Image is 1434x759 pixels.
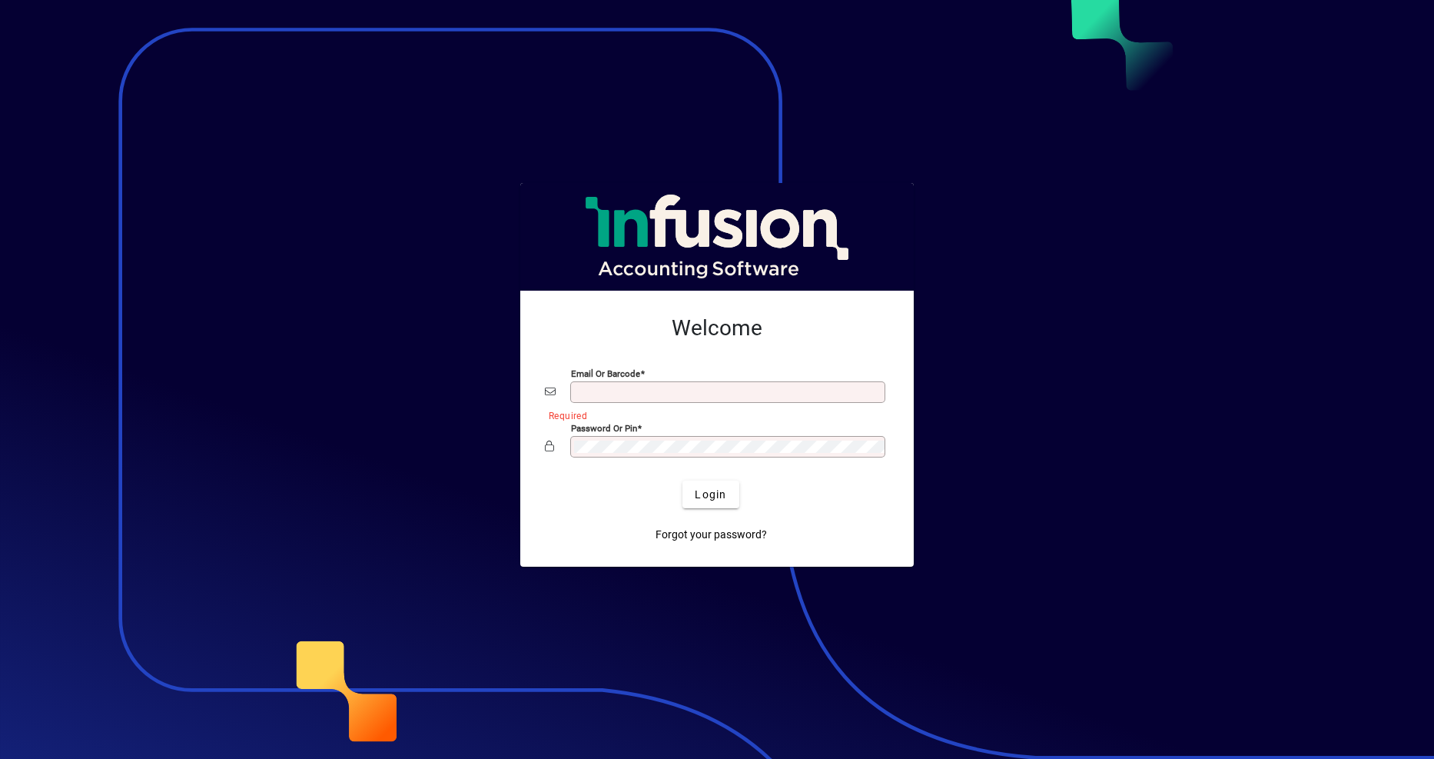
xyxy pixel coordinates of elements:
span: Login [695,487,726,503]
span: Forgot your password? [656,527,767,543]
mat-error: Required [549,407,877,423]
mat-label: Password or Pin [571,423,637,434]
h2: Welcome [545,315,889,341]
mat-label: Email or Barcode [571,368,640,379]
button: Login [682,481,739,508]
a: Forgot your password? [649,521,773,548]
